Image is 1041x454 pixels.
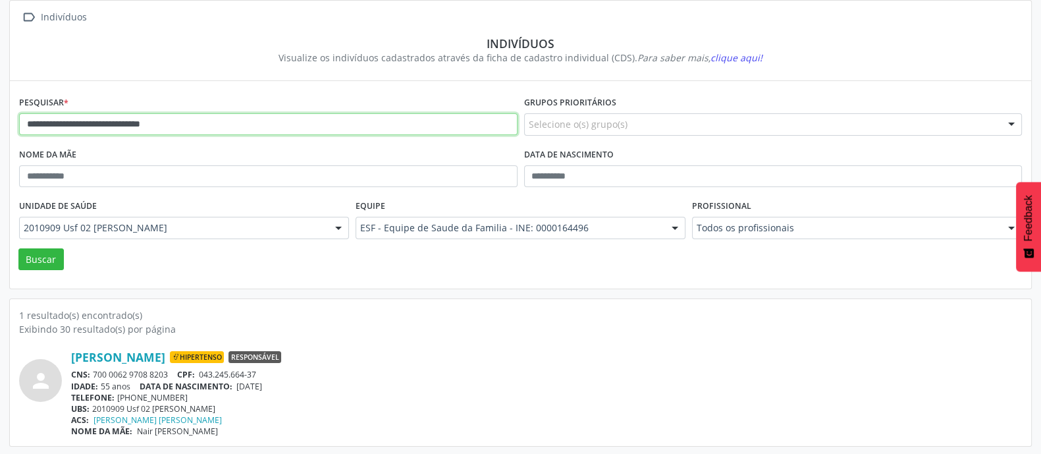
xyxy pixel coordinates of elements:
[19,196,97,217] label: Unidade de saúde
[71,381,98,392] span: IDADE:
[228,351,281,363] span: Responsável
[356,196,385,217] label: Equipe
[93,414,222,426] a: [PERSON_NAME] [PERSON_NAME]
[170,351,224,363] span: Hipertenso
[29,369,53,393] i: person
[529,117,627,131] span: Selecione o(s) grupo(s)
[524,93,616,113] label: Grupos prioritários
[637,51,762,64] i: Para saber mais,
[71,426,132,437] span: NOME DA MÃE:
[71,392,1022,403] div: [PHONE_NUMBER]
[19,322,1022,336] div: Exibindo 30 resultado(s) por página
[28,51,1013,65] div: Visualize os indivíduos cadastrados através da ficha de cadastro individual (CDS).
[236,381,262,392] span: [DATE]
[199,369,256,380] span: 043.245.664-37
[692,196,751,217] label: Profissional
[19,93,68,113] label: Pesquisar
[140,381,232,392] span: DATA DE NASCIMENTO:
[18,248,64,271] button: Buscar
[137,426,218,437] span: Nair [PERSON_NAME]
[24,221,322,235] span: 2010909 Usf 02 [PERSON_NAME]
[71,403,1022,414] div: 2010909 Usf 02 [PERSON_NAME]
[19,8,89,27] a:  Indivíduos
[38,8,89,27] div: Indivíduos
[360,221,658,235] span: ESF - Equipe de Saude da Familia - INE: 0000164496
[1023,195,1034,241] span: Feedback
[19,308,1022,322] div: 1 resultado(s) encontrado(s)
[19,145,76,165] label: Nome da mãe
[177,369,195,380] span: CPF:
[71,369,90,380] span: CNS:
[71,369,1022,380] div: 700 0062 9708 8203
[710,51,762,64] span: clique aqui!
[1016,182,1041,271] button: Feedback - Mostrar pesquisa
[697,221,995,235] span: Todos os profissionais
[71,392,115,403] span: TELEFONE:
[71,381,1022,392] div: 55 anos
[524,145,614,165] label: Data de nascimento
[71,403,90,414] span: UBS:
[28,36,1013,51] div: Indivíduos
[71,414,89,426] span: ACS:
[19,8,38,27] i: 
[71,350,165,364] a: [PERSON_NAME]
